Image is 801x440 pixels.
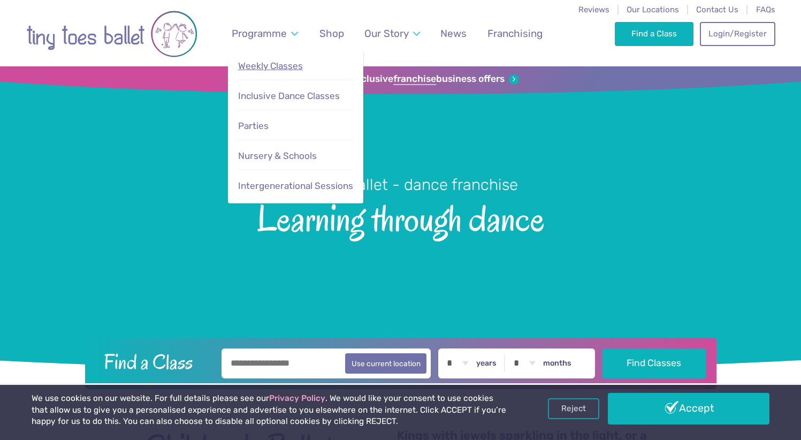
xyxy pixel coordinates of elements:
[543,359,571,368] label: months
[482,21,547,46] a: Franchising
[19,195,782,239] span: Learning through dance
[548,398,599,419] a: Reject
[237,115,354,138] a: Parties
[238,180,353,191] span: Intergenerational Sessions
[615,22,693,45] a: Find a Class
[238,150,317,161] span: Nursery & Schools
[32,393,511,428] p: We use cookies on our website. For full details please see our . We would like your consent to us...
[476,359,497,368] label: years
[608,393,769,424] a: Accept
[627,5,679,14] a: Our Locations
[696,5,738,14] a: Contact Us
[232,27,287,40] span: Programme
[238,90,340,101] span: Inclusive Dance Classes
[440,27,467,40] span: News
[700,22,775,45] a: Login/Register
[364,27,409,40] span: Our Story
[314,21,349,46] a: Shop
[238,120,269,131] span: Parties
[393,73,436,85] strong: franchise
[756,5,775,14] a: FAQs
[269,393,325,403] a: Privacy Policy
[602,348,706,378] button: Find Classes
[237,55,354,78] a: Weekly Classes
[359,21,425,46] a: Our Story
[578,5,609,14] a: Reviews
[487,27,543,40] span: Franchising
[95,348,214,375] h2: Find a Class
[226,21,303,46] a: Programme
[436,21,472,46] a: News
[283,176,518,194] small: tiny toes ballet - dance franchise
[26,7,197,61] img: tiny toes ballet
[319,27,344,40] span: Shop
[282,73,519,85] a: Sign up for our exclusivefranchisebusiness offers
[237,145,354,168] a: Nursery & Schools
[238,60,303,71] span: Weekly Classes
[237,85,354,108] a: Inclusive Dance Classes
[237,175,354,198] a: Intergenerational Sessions
[345,353,427,374] button: Use current location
